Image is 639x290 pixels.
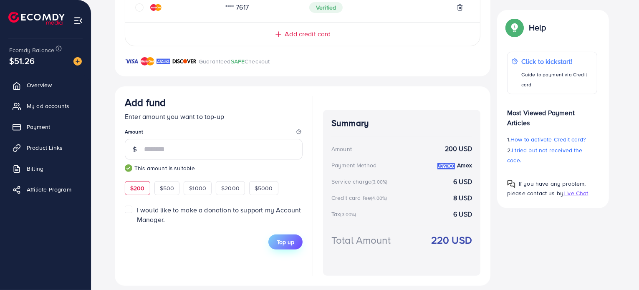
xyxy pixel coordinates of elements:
[331,177,390,186] div: Service charge
[507,179,586,197] span: If you have any problem, please contact us by
[507,145,597,165] p: 2.
[521,70,593,90] p: Guide to payment via Credit card
[27,164,43,173] span: Billing
[563,189,588,197] span: Live Chat
[340,211,356,218] small: (3.00%)
[604,252,633,284] iframe: Chat
[6,77,85,93] a: Overview
[453,193,472,203] strong: 8 USD
[125,164,303,172] small: This amount is suitable
[268,235,303,250] button: Top up
[189,184,206,192] span: $1000
[331,233,391,247] div: Total Amount
[27,144,63,152] span: Product Links
[199,56,270,66] p: Guaranteed Checkout
[371,179,387,185] small: (3.00%)
[510,135,586,144] span: How to activate Credit card?
[141,56,154,66] img: brand
[521,56,593,66] p: Click to kickstart!
[507,20,522,35] img: Popup guide
[331,145,352,153] div: Amount
[157,56,170,66] img: brand
[6,98,85,114] a: My ad accounts
[27,81,52,89] span: Overview
[457,161,472,169] strong: Amex
[27,123,50,131] span: Payment
[73,57,82,66] img: image
[507,134,597,144] p: 1.
[150,4,162,11] img: credit
[172,56,197,66] img: brand
[331,194,390,202] div: Credit card fee
[309,2,343,13] span: Verified
[529,23,546,33] p: Help
[130,184,145,192] span: $200
[453,209,472,219] strong: 6 USD
[331,118,472,129] h4: Summary
[125,111,303,121] p: Enter amount you want to top-up
[9,46,54,54] span: Ecomdy Balance
[137,205,301,224] span: I would like to make a donation to support my Account Manager.
[445,144,472,154] strong: 200 USD
[277,238,294,246] span: Top up
[8,12,65,25] img: logo
[125,128,303,139] legend: Amount
[6,119,85,135] a: Payment
[6,139,85,156] a: Product Links
[331,161,376,169] div: Payment Method
[6,160,85,177] a: Billing
[437,163,455,169] img: credit
[160,184,174,192] span: $500
[285,29,331,39] span: Add credit card
[221,184,240,192] span: $2000
[125,56,139,66] img: brand
[507,101,597,128] p: Most Viewed Payment Articles
[507,146,583,164] span: I tried but not received the code.
[125,96,166,108] h3: Add fund
[231,57,245,66] span: SAFE
[9,55,35,67] span: $51.26
[125,164,132,172] img: guide
[27,102,69,110] span: My ad accounts
[431,233,472,247] strong: 220 USD
[6,181,85,198] a: Affiliate Program
[371,195,387,202] small: (4.00%)
[453,177,472,187] strong: 6 USD
[135,3,144,12] svg: circle
[27,185,71,194] span: Affiliate Program
[73,16,83,25] img: menu
[255,184,273,192] span: $5000
[507,180,515,188] img: Popup guide
[331,210,359,218] div: Tax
